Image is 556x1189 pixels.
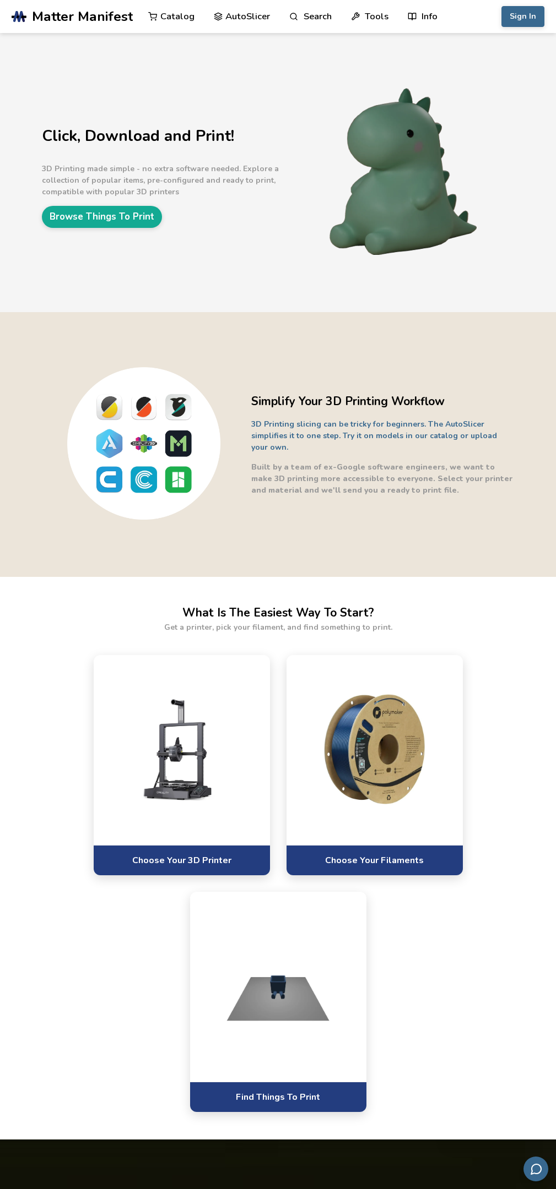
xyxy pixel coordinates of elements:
a: Choose Your Filaments [287,845,463,875]
img: Pick software [301,694,448,804]
span: Matter Manifest [32,9,133,24]
a: Find Things To Print [190,1082,366,1112]
img: Select materials [204,931,352,1041]
h2: Simplify Your 3D Printing Workflow [251,393,514,410]
button: Sign In [501,6,544,27]
button: Send feedback via email [523,1157,548,1181]
p: 3D Printing slicing can be tricky for beginners. The AutoSlicer simplifies it to one step. Try it... [251,418,514,453]
h2: What Is The Easiest Way To Start? [182,604,374,621]
p: Built by a team of ex-Google software engineers, we want to make 3D printing more accessible to e... [251,461,514,496]
a: Choose Your 3D Printer [94,845,270,875]
h1: Click, Download and Print! [42,128,287,145]
p: Get a printer, pick your filament, and find something to print. [164,621,392,633]
p: 3D Printing made simple - no extra software needed. Explore a collection of popular items, pre-co... [42,163,287,198]
a: Browse Things To Print [42,206,162,227]
img: Choose a printer [108,694,255,804]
